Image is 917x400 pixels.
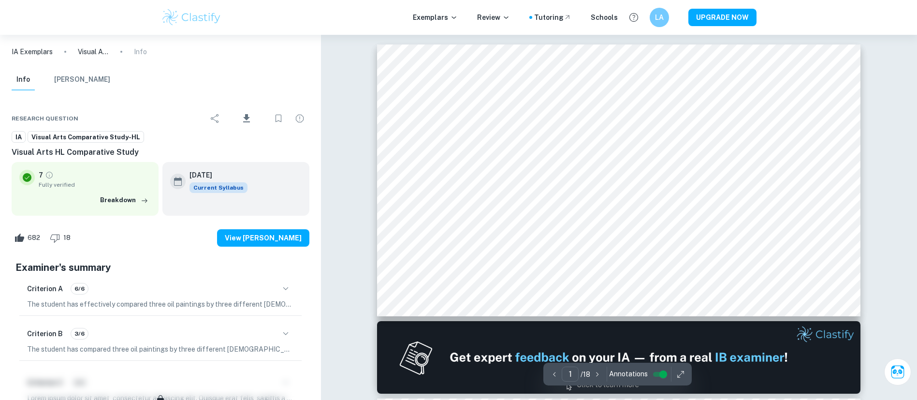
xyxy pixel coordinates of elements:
[884,358,911,385] button: Ask Clai
[39,170,43,180] p: 7
[78,46,109,57] p: Visual Arts HL Comparative Study
[227,106,267,131] div: Download
[134,46,147,57] p: Info
[290,109,309,128] div: Report issue
[205,109,225,128] div: Share
[22,233,45,243] span: 682
[12,69,35,90] button: Info
[189,170,240,180] h6: [DATE]
[12,133,25,142] span: IA
[654,12,665,23] h6: LA
[12,131,26,143] a: IA
[45,171,54,179] a: Grade fully verified
[377,321,860,394] img: Ad
[650,8,669,27] button: LA
[27,344,294,355] p: The student has compared three oil paintings by three different [DEMOGRAPHIC_DATA] artists, meeti...
[12,46,53,57] a: IA Exemplars
[15,260,306,275] h5: Examiner's summary
[609,369,648,379] span: Annotations
[534,12,571,23] a: Tutoring
[217,229,309,247] button: View [PERSON_NAME]
[269,109,288,128] div: Bookmark
[189,182,247,193] div: This exemplar is based on the current syllabus. Feel free to refer to it for inspiration/ideas wh...
[27,299,294,310] p: The student has effectively compared three oil paintings by three different [DEMOGRAPHIC_DATA] ar...
[27,283,63,294] h6: Criterion A
[54,69,110,90] button: [PERSON_NAME]
[477,12,510,23] p: Review
[71,329,88,338] span: 3/6
[12,230,45,246] div: Like
[28,133,144,142] span: Visual Arts Comparative Study-HL
[591,12,618,23] a: Schools
[28,131,144,143] a: Visual Arts Comparative Study-HL
[39,180,151,189] span: Fully verified
[161,8,222,27] img: Clastify logo
[12,114,78,123] span: Research question
[688,9,757,26] button: UPGRADE NOW
[98,193,151,207] button: Breakdown
[189,182,247,193] span: Current Syllabus
[626,9,642,26] button: Help and Feedback
[58,233,76,243] span: 18
[413,12,458,23] p: Exemplars
[71,284,88,293] span: 6/6
[47,230,76,246] div: Dislike
[27,328,63,339] h6: Criterion B
[12,147,309,158] h6: Visual Arts HL Comparative Study
[581,369,590,380] p: / 18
